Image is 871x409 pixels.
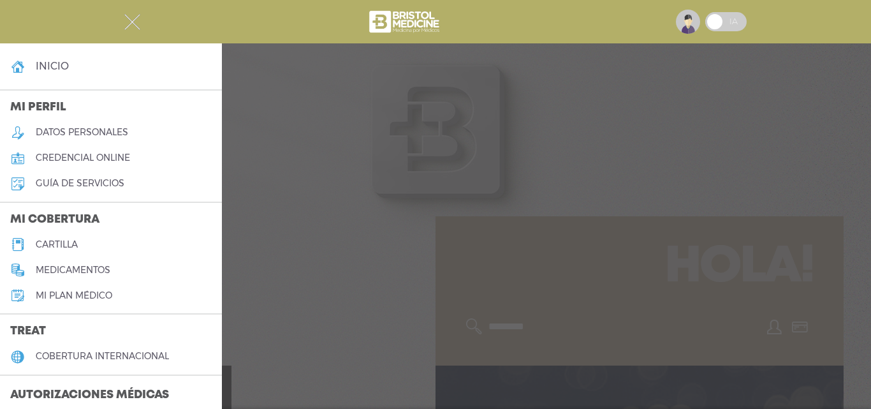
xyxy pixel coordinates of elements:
h5: cobertura internacional [36,351,169,362]
h5: datos personales [36,127,128,138]
img: bristol-medicine-blanco.png [367,6,443,37]
h5: guía de servicios [36,178,124,189]
h5: Mi plan médico [36,290,112,301]
h5: cartilla [36,239,78,250]
h5: credencial online [36,152,130,163]
img: Cober_menu-close-white.svg [124,14,140,30]
img: profile-placeholder.svg [676,10,700,34]
h5: medicamentos [36,265,110,276]
h4: inicio [36,60,69,72]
